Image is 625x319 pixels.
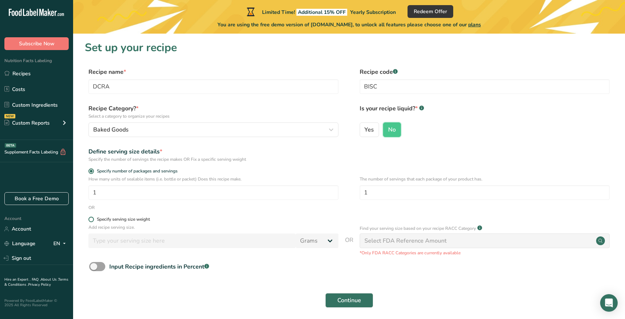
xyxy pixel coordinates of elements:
[85,39,613,56] h1: Set up your recipe
[360,104,610,119] label: Is your recipe liquid?
[345,236,353,256] span: OR
[93,125,129,134] span: Baked Goods
[360,250,610,256] p: *Only FDA RACC Categories are currently available
[4,114,15,118] div: NEW
[5,143,16,148] div: BETA
[32,277,41,282] a: FAQ .
[4,277,68,287] a: Terms & Conditions .
[337,296,361,305] span: Continue
[94,168,178,174] span: Specify number of packages and servings
[88,204,95,211] div: OR
[4,37,69,50] button: Subscribe Now
[4,277,30,282] a: Hire an Expert .
[88,68,338,76] label: Recipe name
[217,21,481,29] span: You are using the free demo version of [DOMAIN_NAME], to unlock all features please choose one of...
[4,237,35,250] a: Language
[88,147,338,156] div: Define serving size details
[4,192,69,205] a: Book a Free Demo
[360,68,610,76] label: Recipe code
[408,5,453,18] button: Redeem Offer
[88,156,338,163] div: Specify the number of servings the recipe makes OR Fix a specific serving weight
[88,122,338,137] button: Baked Goods
[360,176,610,182] p: The number of servings that each package of your product has.
[53,239,69,248] div: EN
[325,293,373,308] button: Continue
[245,7,396,16] div: Limited Time!
[88,113,338,119] p: Select a category to organize your recipes
[41,277,58,282] a: About Us .
[28,282,51,287] a: Privacy Policy
[88,233,296,248] input: Type your serving size here
[388,126,396,133] span: No
[97,217,150,222] div: Specify serving size weight
[4,119,50,127] div: Custom Reports
[88,224,338,231] p: Add recipe serving size.
[600,294,618,312] div: Open Intercom Messenger
[109,262,209,271] div: Input Recipe ingredients in Percent
[19,40,54,48] span: Subscribe Now
[350,9,396,16] span: Yearly Subscription
[88,176,338,182] p: How many units of sealable items (i.e. bottle or packet) Does this recipe make.
[360,225,476,232] p: Find your serving size based on your recipe RACC Category
[88,79,338,94] input: Type your recipe name here
[360,79,610,94] input: Type your recipe code here
[364,236,447,245] div: Select FDA Reference Amount
[88,104,338,119] label: Recipe Category?
[296,9,347,16] span: Additional 15% OFF
[364,126,374,133] span: Yes
[4,299,69,307] div: Powered By FoodLabelMaker © 2025 All Rights Reserved
[468,21,481,28] span: plans
[414,8,447,15] span: Redeem Offer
